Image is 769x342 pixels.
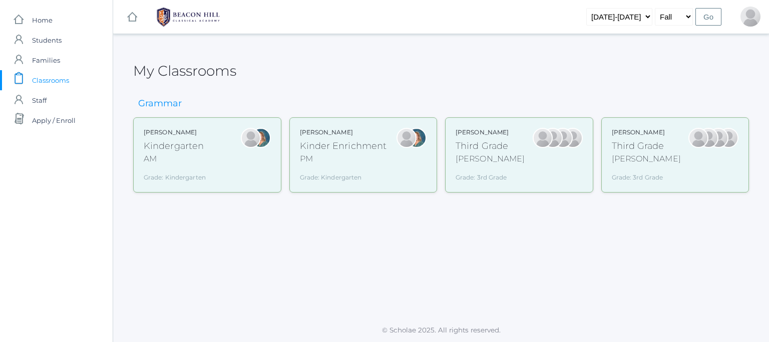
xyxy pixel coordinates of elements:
div: AM [144,153,206,165]
div: Katie Watters [553,128,573,148]
div: [PERSON_NAME] [144,128,206,137]
span: Students [32,30,62,50]
div: Grade: Kindergarten [300,169,387,182]
img: 1_BHCALogos-05.png [151,5,226,30]
input: Go [695,8,721,26]
div: Andrea Deutsch [543,128,563,148]
span: Home [32,10,53,30]
h3: Grammar [133,99,187,109]
div: Jordyn Dewey [241,128,261,148]
div: Lori Webster [533,128,553,148]
div: Kate Gregg [740,7,760,27]
div: [PERSON_NAME] [612,128,681,137]
div: Grade: 3rd Grade [456,169,525,182]
div: PM [300,153,387,165]
div: Grade: 3rd Grade [612,169,681,182]
p: © Scholae 2025. All rights reserved. [113,325,769,335]
div: Grade: Kindergarten [144,169,206,182]
div: [PERSON_NAME] [300,128,387,137]
h2: My Classrooms [133,63,236,79]
div: Third Grade [612,139,681,153]
div: Maureen Doyle [251,128,271,148]
div: [PERSON_NAME] [456,153,525,165]
div: Juliana Fowler [563,128,583,148]
div: Nicole Dean [397,128,417,148]
div: Kindergarten [144,139,206,153]
span: Staff [32,90,47,110]
div: Maureen Doyle [407,128,427,148]
div: Andrea Deutsch [698,128,718,148]
span: Apply / Enroll [32,110,76,130]
div: Juliana Fowler [718,128,738,148]
div: Third Grade [456,139,525,153]
span: Families [32,50,60,70]
div: Kinder Enrichment [300,139,387,153]
div: [PERSON_NAME] [612,153,681,165]
div: [PERSON_NAME] [456,128,525,137]
span: Classrooms [32,70,69,90]
div: Lori Webster [688,128,708,148]
div: Katie Watters [708,128,728,148]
